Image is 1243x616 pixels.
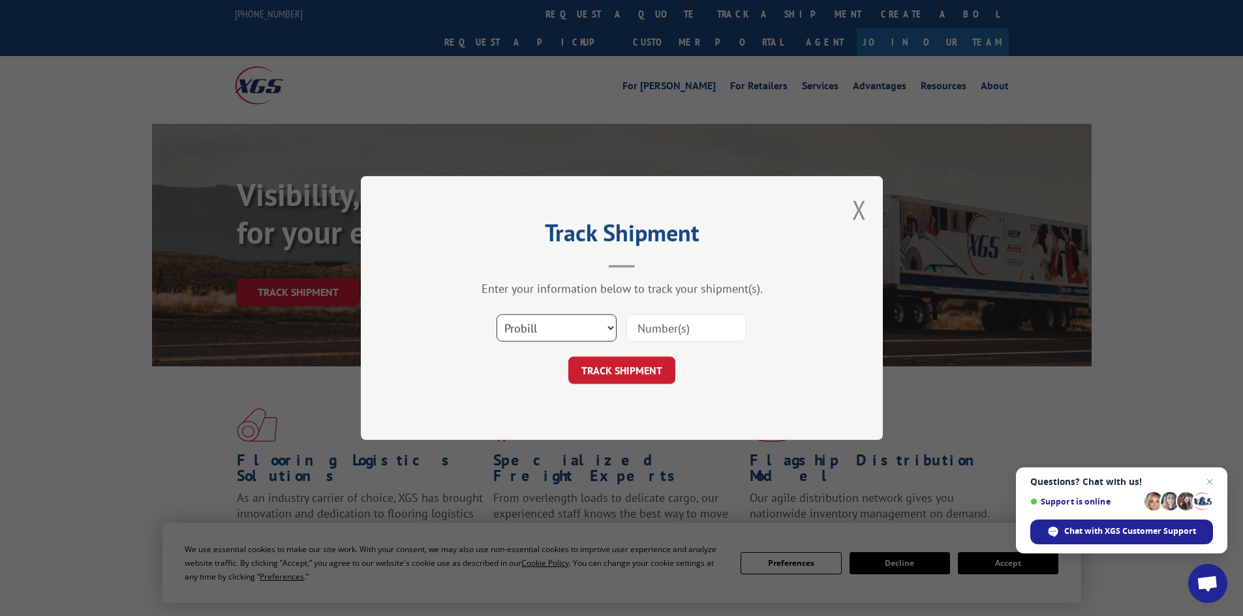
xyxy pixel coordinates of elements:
[1188,564,1227,603] div: Open chat
[1030,520,1213,544] div: Chat with XGS Customer Support
[626,314,746,342] input: Number(s)
[568,357,675,384] button: TRACK SHIPMENT
[852,192,867,227] button: Close modal
[1030,477,1213,487] span: Questions? Chat with us!
[1030,497,1140,506] span: Support is online
[1202,474,1218,490] span: Close chat
[426,224,818,248] h2: Track Shipment
[1064,525,1196,537] span: Chat with XGS Customer Support
[426,281,818,296] div: Enter your information below to track your shipment(s).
